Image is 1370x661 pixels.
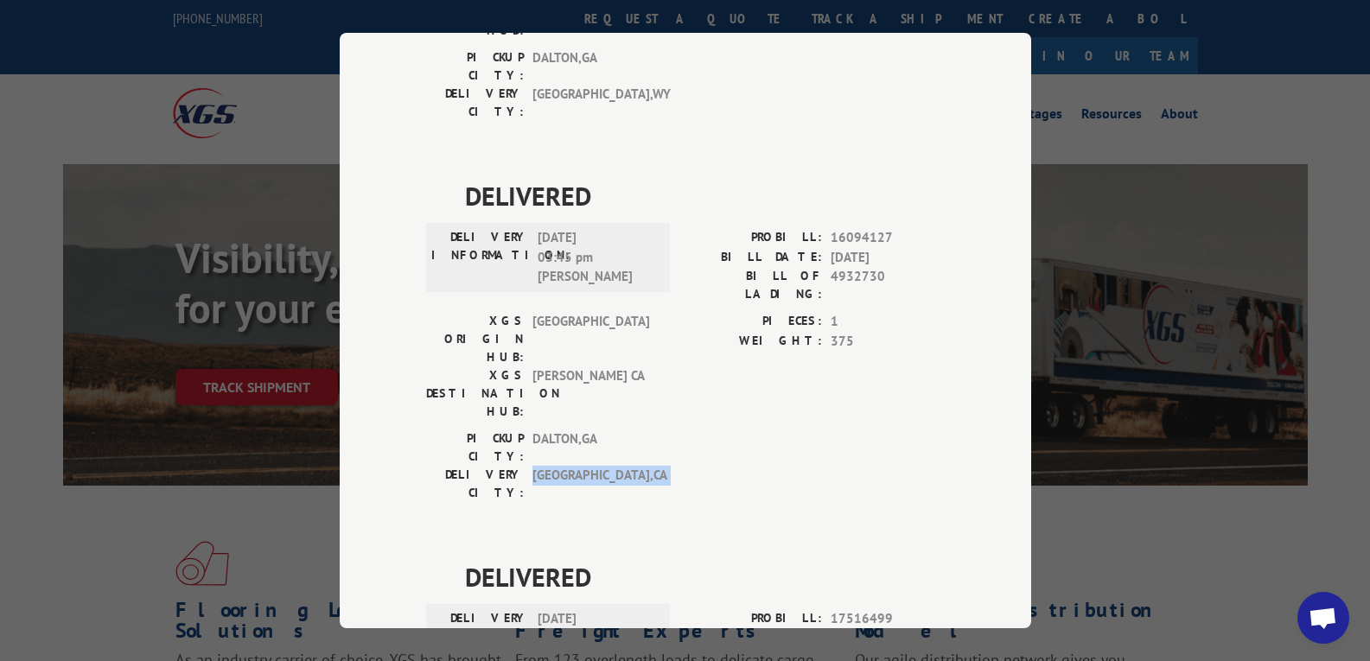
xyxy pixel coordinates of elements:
[685,267,822,303] label: BILL OF LADING:
[532,48,649,85] span: DALTON , GA
[685,332,822,352] label: WEIGHT:
[538,228,654,287] span: [DATE] 03:45 pm [PERSON_NAME]
[426,85,524,121] label: DELIVERY CITY:
[426,466,524,502] label: DELIVERY CITY:
[532,466,649,502] span: [GEOGRAPHIC_DATA] , CA
[831,332,945,352] span: 375
[426,312,524,366] label: XGS ORIGIN HUB:
[532,366,649,421] span: [PERSON_NAME] CA
[426,48,524,85] label: PICKUP CITY:
[831,228,945,248] span: 16094127
[532,85,649,121] span: [GEOGRAPHIC_DATA] , WY
[532,429,649,466] span: DALTON , GA
[465,557,945,596] span: DELIVERED
[1297,592,1349,644] div: Open chat
[532,312,649,366] span: [GEOGRAPHIC_DATA]
[831,312,945,332] span: 1
[426,429,524,466] label: PICKUP CITY:
[831,609,945,629] span: 17516499
[685,228,822,248] label: PROBILL:
[685,609,822,629] label: PROBILL:
[831,248,945,268] span: [DATE]
[465,176,945,215] span: DELIVERED
[685,248,822,268] label: BILL DATE:
[431,228,529,287] label: DELIVERY INFORMATION:
[685,312,822,332] label: PIECES:
[426,366,524,421] label: XGS DESTINATION HUB:
[831,267,945,303] span: 4932730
